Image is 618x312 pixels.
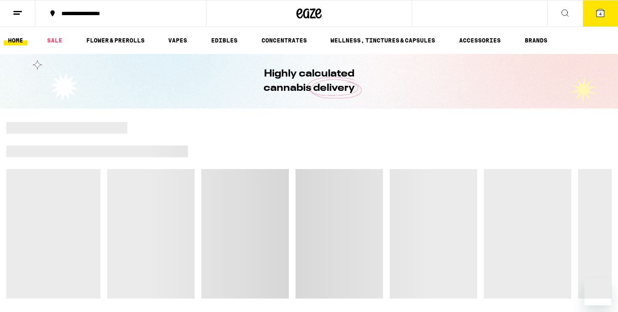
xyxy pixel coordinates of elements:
h1: Highly calculated cannabis delivery [240,67,378,95]
a: FLOWER & PREROLLS [82,35,149,45]
a: BRANDS [520,35,552,45]
iframe: Button to launch messaging window [584,278,611,305]
button: 4 [583,0,618,26]
a: SALE [43,35,66,45]
a: CONCENTRATES [257,35,311,45]
a: HOME [4,35,27,45]
a: VAPES [164,35,191,45]
a: WELLNESS, TINCTURES & CAPSULES [326,35,439,45]
span: 4 [599,11,602,16]
a: ACCESSORIES [455,35,505,45]
a: EDIBLES [207,35,242,45]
